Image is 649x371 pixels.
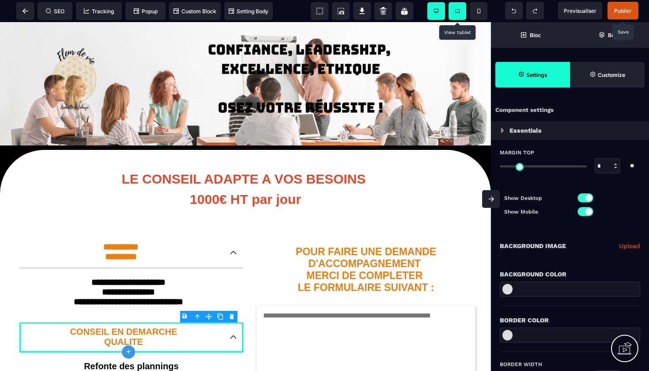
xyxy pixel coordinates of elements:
span: SEO [46,8,64,15]
b: LE CONSEIL ADAPTE A VOS BESOINS 1000€ HT par jour [121,149,369,184]
span: Open Layer Manager [570,22,649,48]
div: Background Color [500,269,640,279]
div: Border Color [500,315,640,325]
p: Background Image [500,241,566,251]
span: View components [311,2,328,20]
p: Show Desktop [504,194,570,203]
strong: Customize [598,72,625,78]
p: CONSEIL EN DEMARCHE QUALITE [26,305,221,325]
span: Custom Block [174,8,216,15]
strong: Body [608,32,621,38]
div: Component settings [491,102,649,119]
img: loading [501,128,504,133]
span: Setting Body [229,8,268,15]
p: Refonte des plannings Audit organisationnel Optimisation des transmissions [28,339,234,370]
strong: Settings [526,72,547,78]
span: Previsualiser [564,8,596,14]
span: Tracking [84,8,114,15]
p: Show Mobile [504,207,570,216]
span: Margin Top [500,149,534,156]
span: Open Blocks [491,22,570,48]
span: Settings [495,62,570,88]
a: Upload [619,241,640,251]
span: Border Width [500,361,542,368]
b: POUR FAIRE UNE DEMANDE D'ACCOMPAGNEMENT MERCI DE COMPLETER LE FORMULAIRE SUIVANT : [296,224,439,271]
span: Open Style Manager [570,62,645,88]
p: Essentials [509,125,542,136]
span: Popup [134,8,158,15]
strong: Bloc [530,32,541,38]
span: Publier [614,8,632,14]
span: Screenshot [332,2,350,20]
span: Preview [558,2,602,19]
